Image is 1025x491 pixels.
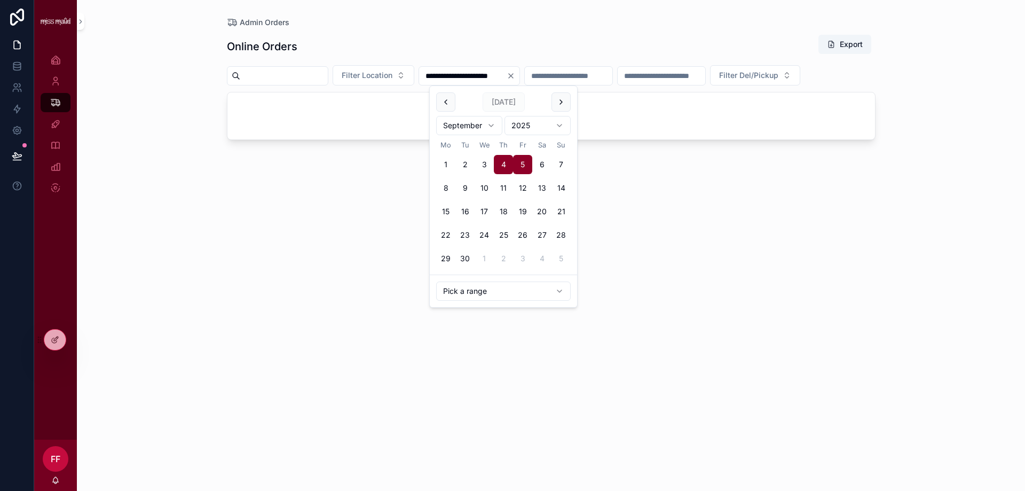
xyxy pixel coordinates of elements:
[475,225,494,245] button: Wednesday, 24 September 2025
[475,178,494,198] button: Wednesday, 10 September 2025
[513,139,532,151] th: Friday
[475,139,494,151] th: Wednesday
[532,249,551,268] button: Saturday, 4 October 2025
[551,202,571,221] button: Sunday, 21 September 2025
[475,202,494,221] button: Wednesday, 17 September 2025
[513,178,532,198] button: Friday, 12 September 2025
[455,225,475,245] button: Tuesday, 23 September 2025
[34,43,77,212] div: scrollable content
[494,155,513,174] button: Today, Thursday, 4 September 2025, selected
[719,70,778,81] span: Filter Del/Pickup
[240,17,289,28] span: Admin Orders
[494,139,513,151] th: Thursday
[342,70,392,81] span: Filter Location
[507,72,519,80] button: Clear
[227,17,289,28] a: Admin Orders
[455,249,475,268] button: Tuesday, 30 September 2025
[436,225,455,245] button: Monday, 22 September 2025
[227,39,297,54] h1: Online Orders
[710,65,800,85] button: Select Button
[436,249,455,268] button: Monday, 29 September 2025
[494,202,513,221] button: Thursday, 18 September 2025
[551,225,571,245] button: Sunday, 28 September 2025
[532,225,551,245] button: Saturday, 27 September 2025
[532,178,551,198] button: Saturday, 13 September 2025
[513,202,532,221] button: Friday, 19 September 2025
[818,35,871,54] button: Export
[41,18,70,25] img: App logo
[436,139,455,151] th: Monday
[513,155,532,174] button: Friday, 5 September 2025, selected
[436,139,571,268] table: September 2025
[436,178,455,198] button: Monday, 8 September 2025
[532,155,551,174] button: Saturday, 6 September 2025
[551,155,571,174] button: Sunday, 7 September 2025
[436,202,455,221] button: Monday, 15 September 2025
[494,178,513,198] button: Thursday, 11 September 2025
[455,178,475,198] button: Tuesday, 9 September 2025
[455,155,475,174] button: Tuesday, 2 September 2025
[532,139,551,151] th: Saturday
[333,65,414,85] button: Select Button
[551,178,571,198] button: Sunday, 14 September 2025
[494,225,513,245] button: Thursday, 25 September 2025
[455,202,475,221] button: Tuesday, 16 September 2025
[475,249,494,268] button: Wednesday, 1 October 2025
[51,453,60,465] span: FF
[513,225,532,245] button: Friday, 26 September 2025
[513,249,532,268] button: Friday, 3 October 2025
[455,139,475,151] th: Tuesday
[436,155,455,174] button: Monday, 1 September 2025
[551,139,571,151] th: Sunday
[494,249,513,268] button: Thursday, 2 October 2025
[551,249,571,268] button: Sunday, 5 October 2025
[475,155,494,174] button: Wednesday, 3 September 2025
[532,202,551,221] button: Saturday, 20 September 2025
[436,282,571,301] button: Relative time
